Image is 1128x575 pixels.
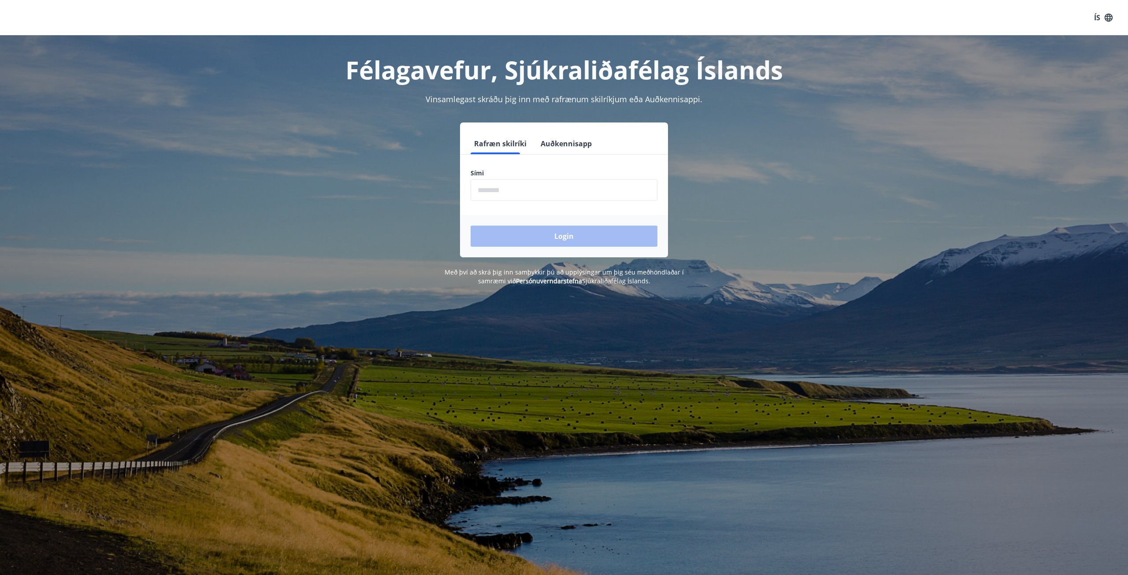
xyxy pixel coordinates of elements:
a: Persónuverndarstefna [516,277,582,285]
span: Vinsamlegast skráðu þig inn með rafrænum skilríkjum eða Auðkennisappi. [426,94,702,104]
button: Rafræn skilríki [471,133,530,154]
span: Með því að skrá þig inn samþykkir þú að upplýsingar um þig séu meðhöndlaðar í samræmi við Sjúkral... [445,268,684,285]
button: Auðkennisapp [537,133,595,154]
button: ÍS [1089,10,1117,26]
h1: Félagavefur, Sjúkraliðafélag Íslands [257,53,871,86]
label: Sími [471,169,657,178]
